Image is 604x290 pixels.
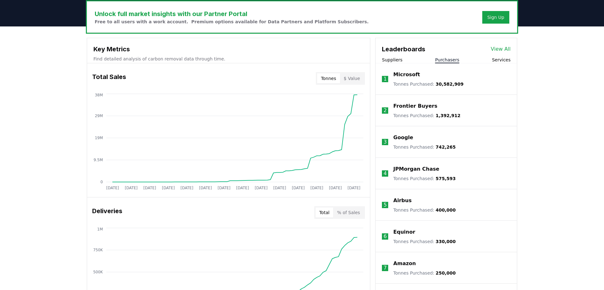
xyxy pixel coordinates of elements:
[393,270,456,276] p: Tonnes Purchased :
[393,228,415,236] a: Equinor
[317,73,340,83] button: Tonnes
[92,206,122,219] h3: Deliveries
[482,11,509,24] button: Sign Up
[487,14,504,20] a: Sign Up
[383,264,387,272] p: 7
[95,9,369,19] h3: Unlock full market insights with our Partner Portal
[393,112,460,119] p: Tonnes Purchased :
[436,208,456,213] span: 400,000
[93,248,103,252] tspan: 750K
[436,239,456,244] span: 330,000
[333,208,364,218] button: % of Sales
[92,72,126,85] h3: Total Sales
[95,19,369,25] p: Free to all users with a work account. Premium options available for Data Partners and Platform S...
[95,114,103,118] tspan: 29M
[435,57,459,63] button: Purchasers
[393,175,456,182] p: Tonnes Purchased :
[436,82,464,87] span: 30,582,909
[181,186,193,190] tspan: [DATE]
[340,73,364,83] button: $ Value
[97,227,103,231] tspan: 1M
[436,145,456,150] span: 742,265
[393,260,416,267] a: Amazon
[436,270,456,276] span: 250,000
[393,207,456,213] p: Tonnes Purchased :
[393,238,456,245] p: Tonnes Purchased :
[316,208,333,218] button: Total
[95,136,103,140] tspan: 19M
[383,233,387,240] p: 6
[93,44,364,54] h3: Key Metrics
[100,180,103,184] tspan: 0
[382,57,402,63] button: Suppliers
[436,113,461,118] span: 1,392,912
[393,144,456,150] p: Tonnes Purchased :
[491,45,511,53] a: View All
[393,102,437,110] a: Frontier Buyers
[348,186,361,190] tspan: [DATE]
[393,165,439,173] a: JPMorgan Chase
[492,57,511,63] button: Services
[143,186,156,190] tspan: [DATE]
[393,134,413,141] a: Google
[125,186,138,190] tspan: [DATE]
[329,186,342,190] tspan: [DATE]
[436,176,456,181] span: 575,593
[393,197,411,204] a: Airbus
[95,93,103,97] tspan: 38M
[382,44,425,54] h3: Leaderboards
[199,186,212,190] tspan: [DATE]
[383,75,387,83] p: 1
[93,56,364,62] p: Find detailed analysis of carbon removal data through time.
[255,186,268,190] tspan: [DATE]
[383,107,387,114] p: 2
[393,81,463,87] p: Tonnes Purchased :
[218,186,231,190] tspan: [DATE]
[292,186,305,190] tspan: [DATE]
[310,186,323,190] tspan: [DATE]
[93,270,103,274] tspan: 500K
[106,186,119,190] tspan: [DATE]
[236,186,249,190] tspan: [DATE]
[94,158,103,162] tspan: 9.5M
[162,186,175,190] tspan: [DATE]
[383,138,387,146] p: 3
[383,170,387,177] p: 4
[383,201,387,209] p: 5
[393,71,420,78] a: Microsoft
[273,186,286,190] tspan: [DATE]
